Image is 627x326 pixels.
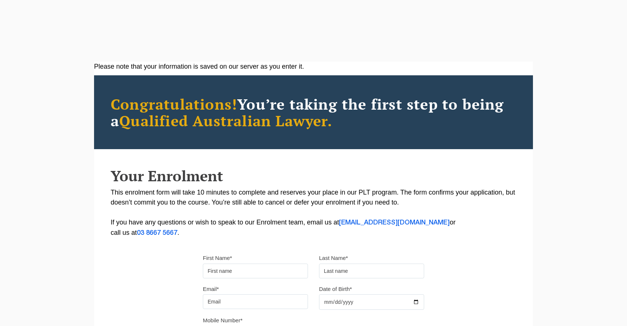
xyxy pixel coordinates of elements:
[339,220,450,226] a: [EMAIL_ADDRESS][DOMAIN_NAME]
[203,317,243,324] label: Mobile Number*
[319,254,348,262] label: Last Name*
[111,188,516,238] p: This enrolment form will take 10 minutes to complete and reserves your place in our PLT program. ...
[203,264,308,278] input: First name
[111,168,516,184] h2: Your Enrolment
[319,285,352,293] label: Date of Birth*
[203,285,219,293] label: Email*
[203,294,308,309] input: Email
[111,96,516,129] h2: You’re taking the first step to being a
[119,111,332,130] span: Qualified Australian Lawyer.
[137,230,177,236] a: 03 8667 5667
[94,62,533,72] div: Please note that your information is saved on our server as you enter it.
[319,264,424,278] input: Last name
[203,254,232,262] label: First Name*
[111,94,237,114] span: Congratulations!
